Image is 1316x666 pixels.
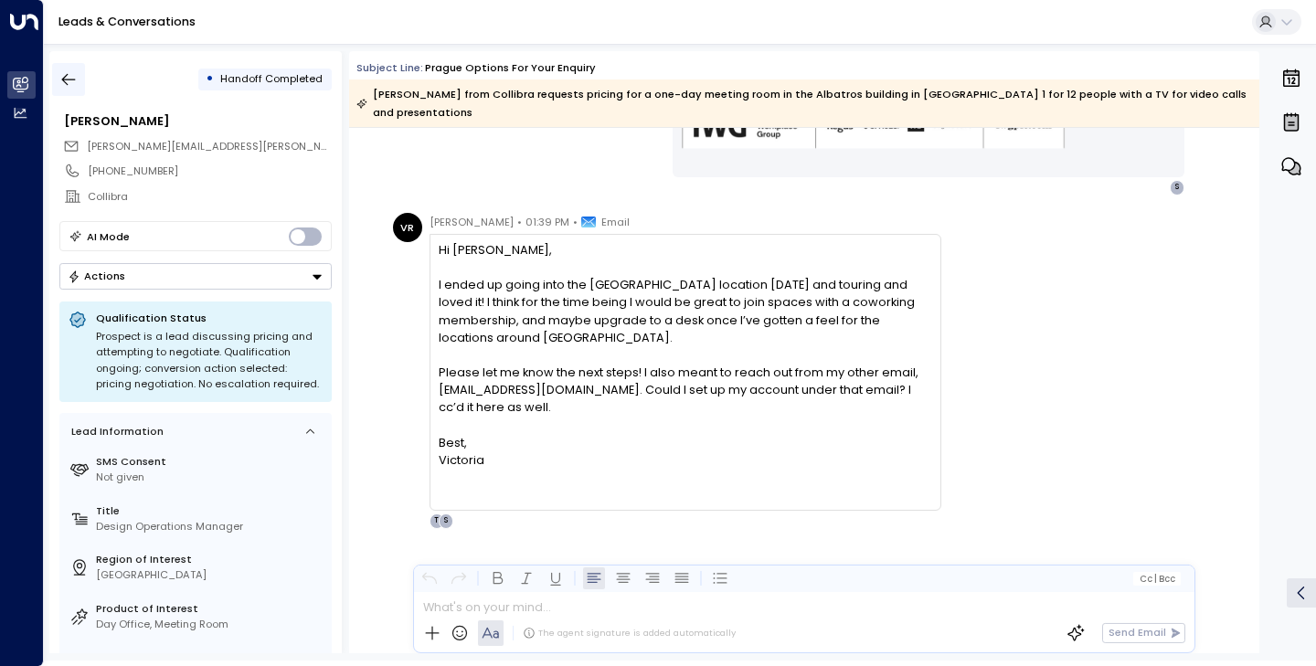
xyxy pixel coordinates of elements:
span: 01:39 PM [525,213,569,231]
div: • [206,66,214,92]
button: Undo [419,567,440,589]
div: S [439,513,453,528]
p: Qualification Status [96,311,323,325]
div: Best, [439,434,931,451]
label: SMS Consent [96,454,325,470]
a: Leads & Conversations [58,14,196,29]
div: [PHONE_NUMBER] [88,164,331,179]
span: [PERSON_NAME][EMAIL_ADDRESS][PERSON_NAME][DOMAIN_NAME] [87,139,433,153]
div: [GEOGRAPHIC_DATA] [96,567,325,583]
button: Redo [448,567,470,589]
div: T [430,513,444,528]
span: Cc Bcc [1140,574,1175,584]
label: Product of Interest [96,601,325,617]
div: Day Office, Meeting Room [96,617,325,632]
div: Lead Information [66,424,164,439]
div: [PERSON_NAME] from Collibra requests pricing for a one-day meeting room in the Albatros building ... [356,85,1250,122]
button: Cc|Bcc [1133,572,1181,586]
span: | [1154,574,1157,584]
div: I ended up going into the [GEOGRAPHIC_DATA] location [DATE] and touring and loved it! I think for... [439,276,931,346]
button: Actions [59,263,332,290]
div: AI Mode [87,227,130,246]
div: Please let me know the next steps! I also meant to reach out from my other email, [EMAIL_ADDRESS]... [439,364,931,417]
div: S [1170,180,1184,195]
div: Collibra [88,189,331,205]
div: Button group with a nested menu [59,263,332,290]
span: Subject Line: [356,60,423,75]
div: Prospect is a lead discussing pricing and attempting to negotiate. Qualification ongoing; convers... [96,329,323,393]
span: Handoff Completed [220,71,323,86]
span: Email [601,213,630,231]
div: [PERSON_NAME] [64,112,331,130]
label: Title [96,503,325,519]
span: [PERSON_NAME] [430,213,514,231]
span: • [517,213,522,231]
span: • [573,213,578,231]
div: The agent signature is added automatically [523,627,736,640]
span: sergio.fidalgo@collibra.com [87,139,332,154]
div: Hi [PERSON_NAME], [439,241,931,504]
div: Not given [96,470,325,485]
div: Victoria [439,451,931,504]
div: Actions [68,270,125,282]
div: VR [393,213,422,242]
label: No. of People [96,650,325,666]
div: Prague options for your enquiry [425,60,596,76]
div: Design Operations Manager [96,519,325,534]
label: Region of Interest [96,552,325,567]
